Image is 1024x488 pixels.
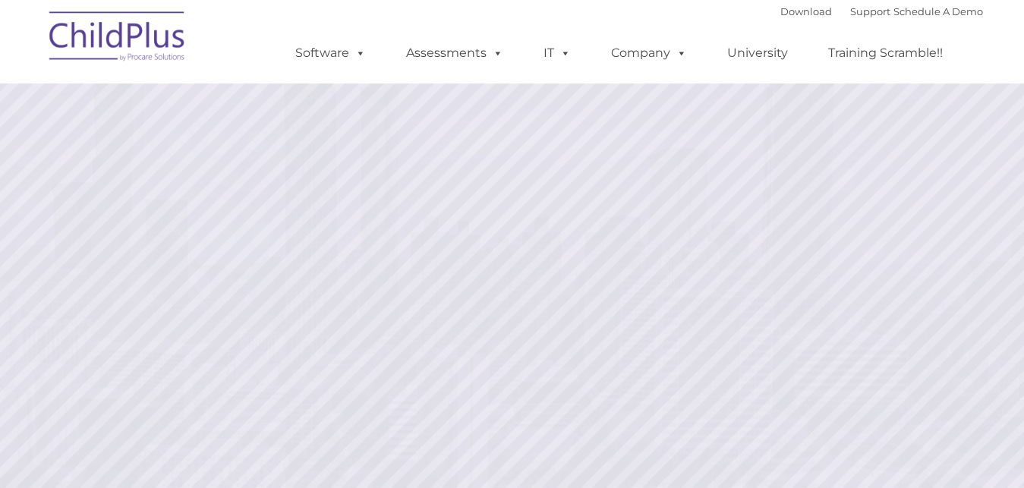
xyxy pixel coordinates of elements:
[813,38,958,68] a: Training Scramble!!
[42,1,194,77] img: ChildPlus by Procare Solutions
[528,38,586,68] a: IT
[596,38,702,68] a: Company
[780,5,832,17] a: Download
[893,5,983,17] a: Schedule A Demo
[780,5,983,17] font: |
[850,5,890,17] a: Support
[712,38,803,68] a: University
[696,282,865,328] a: Learn More
[280,38,381,68] a: Software
[391,38,518,68] a: Assessments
